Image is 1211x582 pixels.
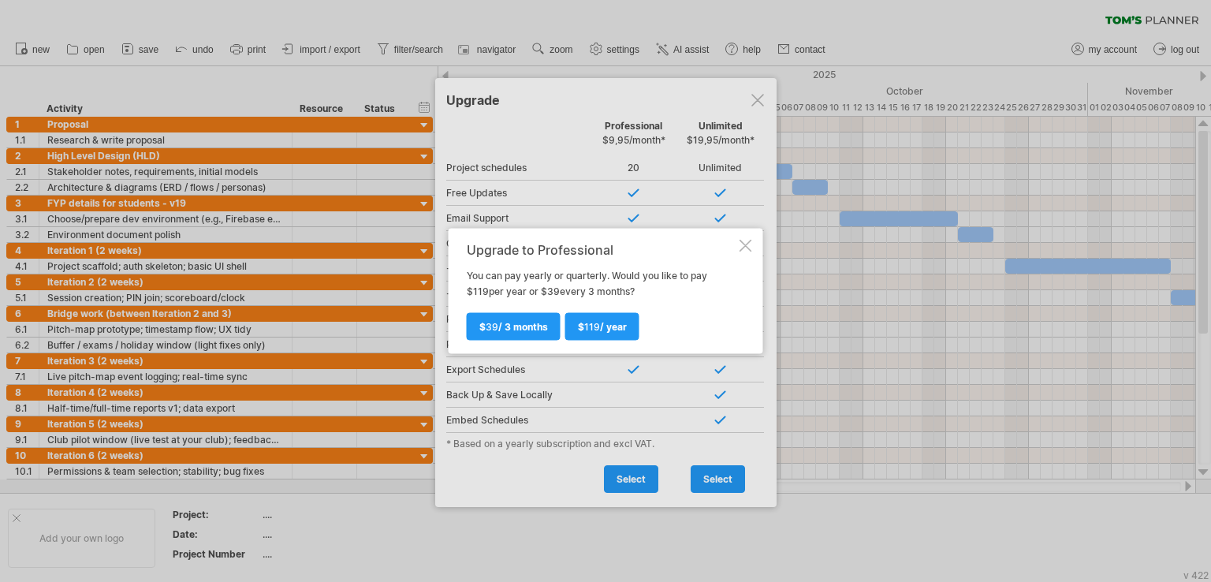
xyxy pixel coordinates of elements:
[486,321,498,333] span: 39
[547,285,560,297] span: 39
[467,243,736,257] div: Upgrade to Professional
[467,313,561,341] a: $39/ 3 months
[479,321,548,333] span: $ / 3 months
[467,243,736,340] div: You can pay yearly or quarterly. Would you like to pay $ per year or $ every 3 months?
[565,313,639,341] a: $119/ year
[584,321,600,333] span: 119
[473,285,489,297] span: 119
[578,321,627,333] span: $ / year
